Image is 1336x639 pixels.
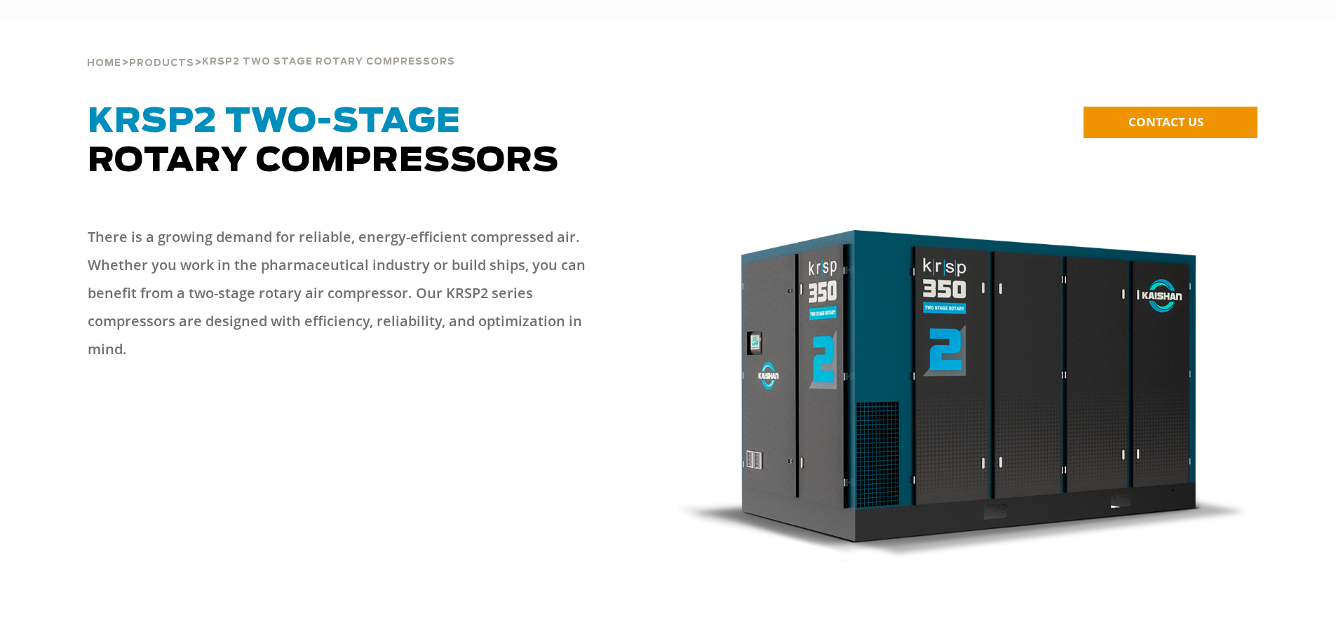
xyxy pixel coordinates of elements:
a: Home [87,56,121,69]
a: Products [129,56,194,69]
img: krsp350 [677,230,1250,563]
span: Rotary Compressors [88,105,559,178]
p: There is a growing demand for reliable, energy-efficient compressed air. Whether you work in the ... [88,223,612,363]
a: CONTACT US [1084,107,1257,138]
span: CONTACT US [1128,114,1203,130]
span: Home [87,59,121,68]
span: Products [129,59,194,68]
span: KRSP2 Two-Stage [88,105,461,139]
div: > > [87,21,455,74]
span: krsp2 two stage rotary compressors [202,58,455,67]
